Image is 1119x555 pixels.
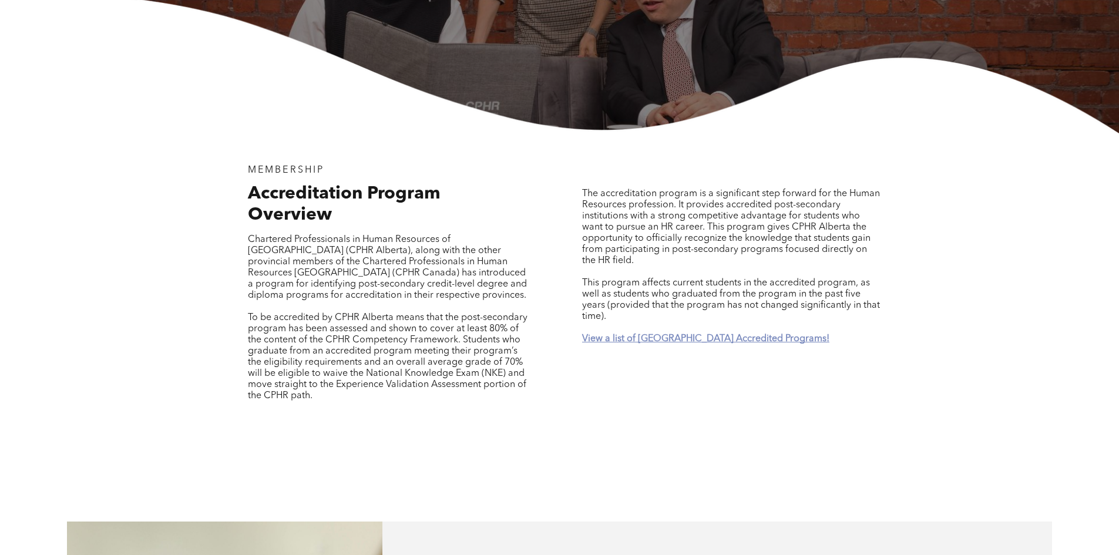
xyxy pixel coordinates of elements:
a: View a list of [GEOGRAPHIC_DATA] Accredited Programs! [582,334,829,344]
span: Chartered Professionals in Human Resources of [GEOGRAPHIC_DATA] (CPHR Alberta), along with the ot... [248,235,527,300]
span: The accreditation program is a significant step forward for the Human Resources profession. It pr... [582,189,880,265]
span: MEMBERSHIP [248,166,325,175]
span: This program affects current students in the accredited program, as well as students who graduate... [582,278,880,321]
span: Accreditation Program Overview [248,185,441,224]
span: To be accredited by CPHR Alberta means that the post-secondary program has been assessed and show... [248,313,527,401]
